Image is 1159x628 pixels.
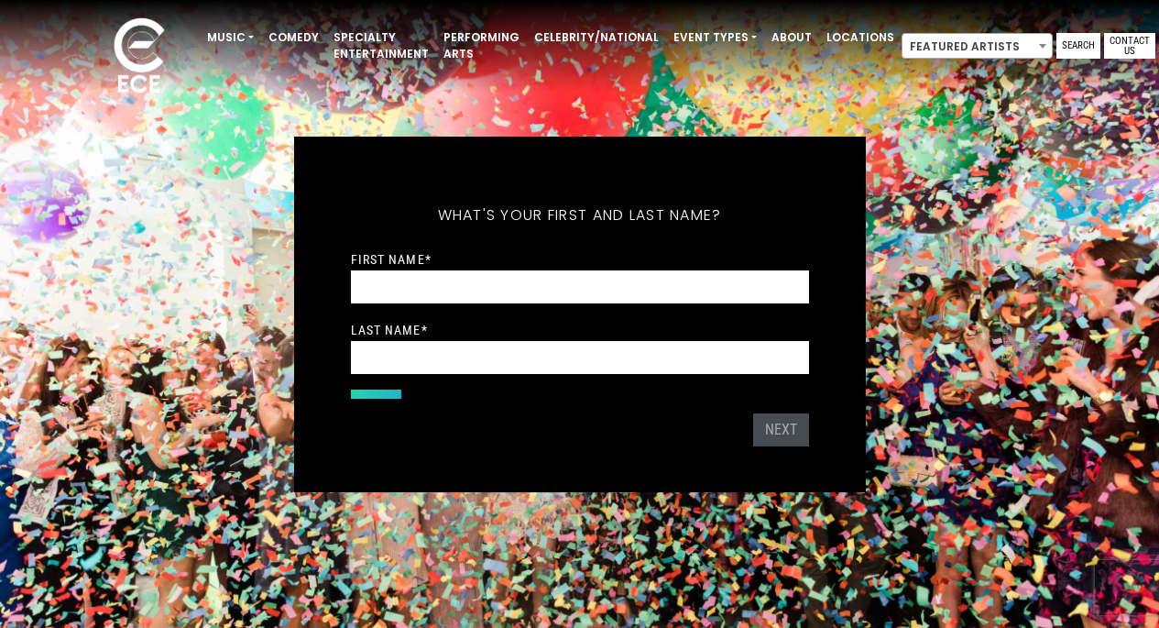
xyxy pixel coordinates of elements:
[902,34,1052,60] span: Featured Artists
[666,22,764,53] a: Event Types
[527,22,666,53] a: Celebrity/National
[764,22,819,53] a: About
[351,251,432,268] label: First Name
[436,22,527,70] a: Performing Arts
[902,33,1053,59] span: Featured Artists
[351,182,809,248] h5: What's your first and last name?
[261,22,326,53] a: Comedy
[1056,33,1100,59] a: Search
[819,22,902,53] a: Locations
[93,13,185,102] img: ece_new_logo_whitev2-1.png
[200,22,261,53] a: Music
[1104,33,1155,59] a: Contact Us
[351,322,428,338] label: Last Name
[326,22,436,70] a: Specialty Entertainment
